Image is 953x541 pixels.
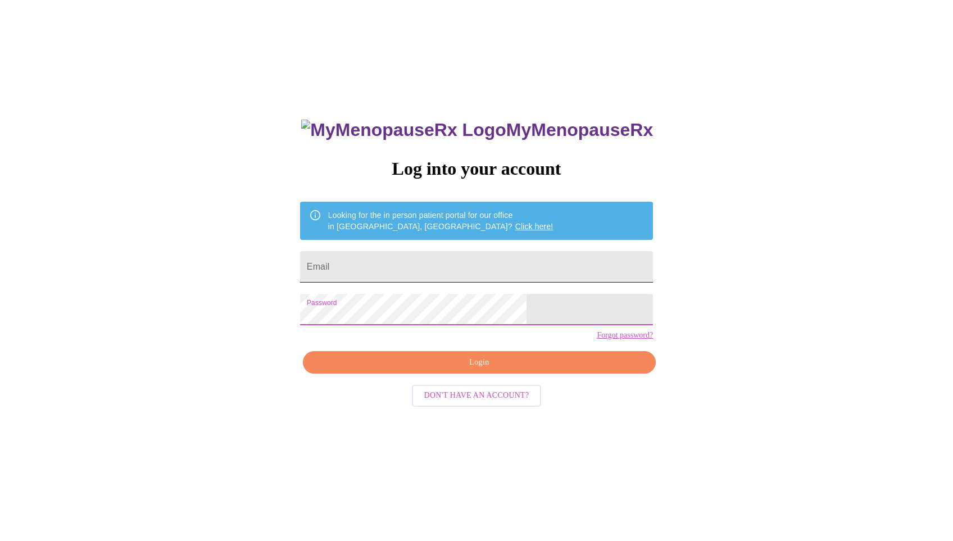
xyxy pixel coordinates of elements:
span: Don't have an account? [424,389,529,403]
button: Don't have an account? [412,385,542,407]
a: Forgot password? [597,331,653,340]
a: Click here! [515,222,553,231]
div: Looking for the in person patient portal for our office in [GEOGRAPHIC_DATA], [GEOGRAPHIC_DATA]? [328,205,553,237]
a: Don't have an account? [409,390,544,399]
img: MyMenopauseRx Logo [301,120,506,140]
span: Login [316,356,643,370]
h3: MyMenopauseRx [301,120,653,140]
button: Login [303,351,656,374]
h3: Log into your account [300,158,653,179]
